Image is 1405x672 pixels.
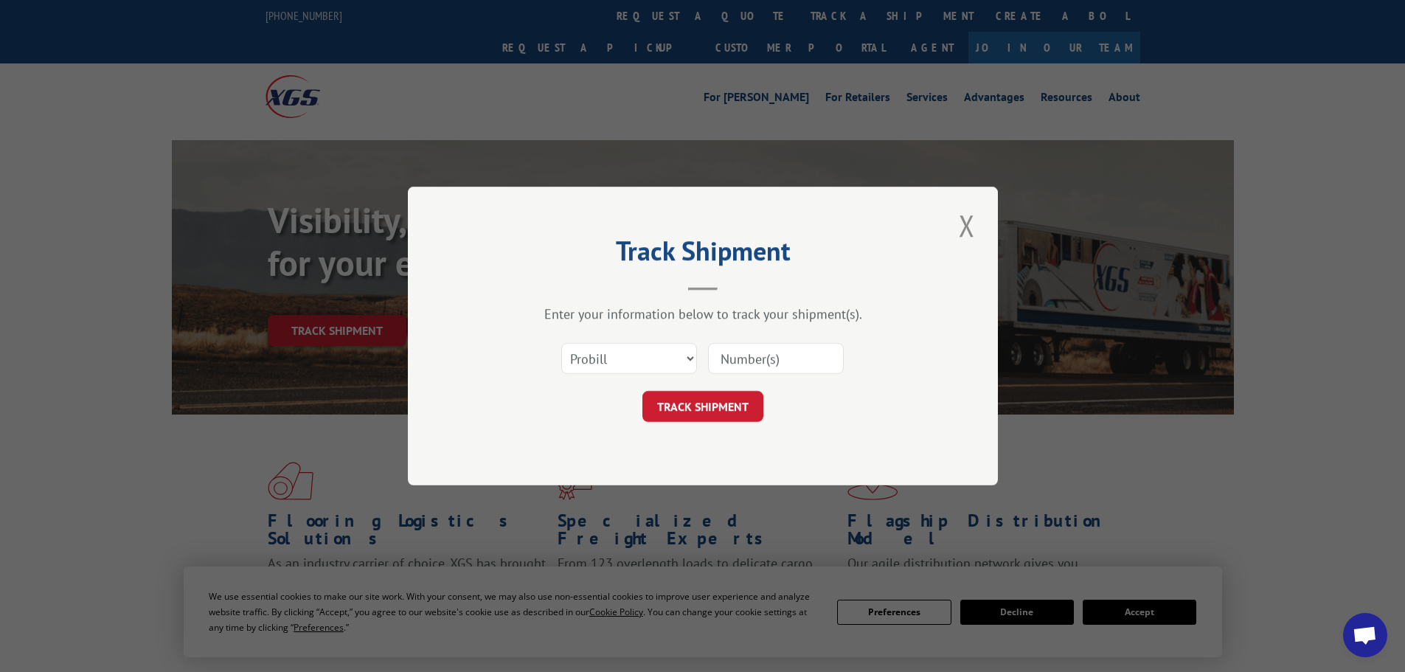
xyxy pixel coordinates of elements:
button: TRACK SHIPMENT [642,391,763,422]
a: Open chat [1343,613,1387,657]
input: Number(s) [708,343,844,374]
button: Close modal [954,205,979,246]
div: Enter your information below to track your shipment(s). [482,305,924,322]
h2: Track Shipment [482,240,924,269]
